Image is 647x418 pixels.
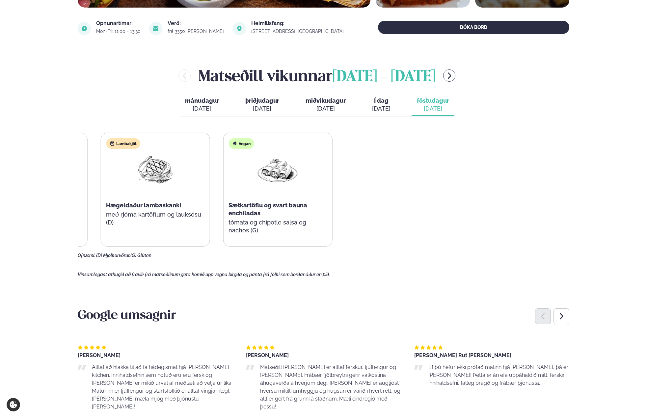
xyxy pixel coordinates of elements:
[246,353,401,358] div: [PERSON_NAME]
[417,105,449,113] div: [DATE]
[240,94,284,116] button: þriðjudagur [DATE]
[199,65,435,86] h2: Matseðill vikunnar
[96,253,130,258] span: (D) Mjólkurvörur,
[134,154,176,185] img: Beef-Meat.png
[378,21,569,34] button: BÓKA BORÐ
[414,353,569,358] div: [PERSON_NAME] Rut [PERSON_NAME]
[149,22,162,35] img: image alt
[443,69,455,82] button: menu-btn-right
[300,94,351,116] button: miðvikudagur [DATE]
[78,308,569,324] h3: Google umsagnir
[306,105,346,113] div: [DATE]
[372,97,391,105] span: Í dag
[232,141,237,146] img: Vegan.svg
[251,21,344,26] div: Heimilisfang:
[245,97,279,104] span: þriðjudagur
[229,138,254,149] div: Vegan
[412,94,454,116] button: föstudagur [DATE]
[251,27,344,35] a: link
[109,141,115,146] img: Lamb.svg
[78,353,233,358] div: [PERSON_NAME]
[417,97,449,104] span: föstudagur
[185,97,219,104] span: mánudagur
[168,21,225,26] div: Verð:
[130,253,151,258] span: (G) Glúten
[92,364,232,410] span: Alltaf að hlakka til að fá hádegismat hjá [PERSON_NAME] kitchen. Innihaldsefnin sem notuð eru eru...
[428,363,569,387] p: Ef þú hefur ekki prófað matinn hjá [PERSON_NAME], þá er [PERSON_NAME]! Þetta er án efa uppáhaldið...
[78,272,330,277] span: Vinsamlegast athugið að frávik frá matseðlinum geta komið upp vegna birgða og panta frá fólki sem...
[229,219,327,234] p: tómata og chipotle salsa og nachos (G)
[96,29,141,34] div: Mon-Fri: 11:00 - 13:30
[535,308,551,324] div: Previous slide
[106,202,181,209] span: Hægeldaður lambaskanki
[178,69,191,82] button: menu-btn-left
[367,94,396,116] button: Í dag [DATE]
[553,308,569,324] div: Next slide
[78,22,91,35] img: image alt
[168,29,225,34] div: frá 3350 [PERSON_NAME]
[185,105,219,113] div: [DATE]
[257,154,299,185] img: Enchilada.png
[245,105,279,113] div: [DATE]
[106,138,140,149] div: Lambakjöt
[180,94,224,116] button: mánudagur [DATE]
[260,364,400,410] span: Matseðill [PERSON_NAME] er alltaf ferskur, ljúffengur og [PERSON_NAME]. Frábær fjölbreytni gerir ...
[333,70,435,84] span: [DATE] - [DATE]
[78,253,95,258] span: Ofnæmi:
[96,21,141,26] div: Opnunartímar:
[233,22,246,35] img: image alt
[229,202,307,217] span: Sætkartöflu og svart bauna enchiladas
[306,97,346,104] span: miðvikudagur
[372,105,391,113] div: [DATE]
[106,211,204,226] p: með rjóma kartöflum og lauksósu (D)
[7,398,20,411] a: Cookie settings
